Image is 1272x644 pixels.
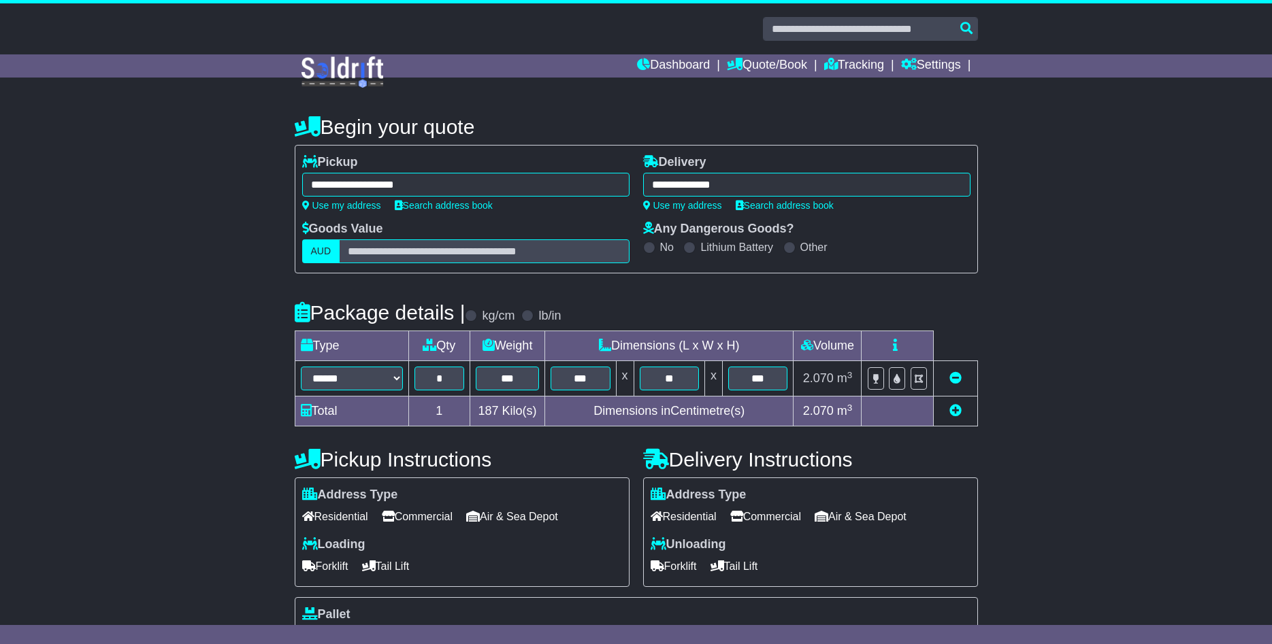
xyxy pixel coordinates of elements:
[824,54,884,78] a: Tracking
[949,404,962,418] a: Add new item
[295,331,408,361] td: Type
[730,506,801,527] span: Commercial
[545,331,794,361] td: Dimensions (L x W x H)
[395,200,493,211] a: Search address book
[711,556,758,577] span: Tail Lift
[362,556,410,577] span: Tail Lift
[302,239,340,263] label: AUD
[803,371,834,385] span: 2.070
[302,155,358,170] label: Pickup
[408,396,470,426] td: 1
[794,331,862,361] td: Volume
[651,537,726,552] label: Unloading
[815,506,907,527] span: Air & Sea Depot
[302,506,368,527] span: Residential
[949,371,962,385] a: Remove this item
[700,241,773,254] label: Lithium Battery
[408,331,470,361] td: Qty
[651,488,747,503] label: Address Type
[482,309,515,324] label: kg/cm
[302,488,398,503] label: Address Type
[901,54,961,78] a: Settings
[837,404,853,418] span: m
[643,155,706,170] label: Delivery
[660,241,674,254] label: No
[637,54,710,78] a: Dashboard
[382,506,453,527] span: Commercial
[538,309,561,324] label: lb/in
[643,222,794,237] label: Any Dangerous Goods?
[470,331,545,361] td: Weight
[643,200,722,211] a: Use my address
[295,396,408,426] td: Total
[643,448,978,471] h4: Delivery Instructions
[651,556,697,577] span: Forklift
[295,301,466,324] h4: Package details |
[295,116,978,138] h4: Begin your quote
[847,370,853,380] sup: 3
[616,361,634,396] td: x
[470,396,545,426] td: Kilo(s)
[837,371,853,385] span: m
[727,54,807,78] a: Quote/Book
[800,241,828,254] label: Other
[466,506,558,527] span: Air & Sea Depot
[803,404,834,418] span: 2.070
[295,448,630,471] h4: Pickup Instructions
[302,222,383,237] label: Goods Value
[651,506,717,527] span: Residential
[704,361,722,396] td: x
[302,200,381,211] a: Use my address
[478,404,499,418] span: 187
[847,403,853,413] sup: 3
[545,396,794,426] td: Dimensions in Centimetre(s)
[302,537,365,552] label: Loading
[302,607,350,622] label: Pallet
[736,200,834,211] a: Search address book
[302,556,348,577] span: Forklift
